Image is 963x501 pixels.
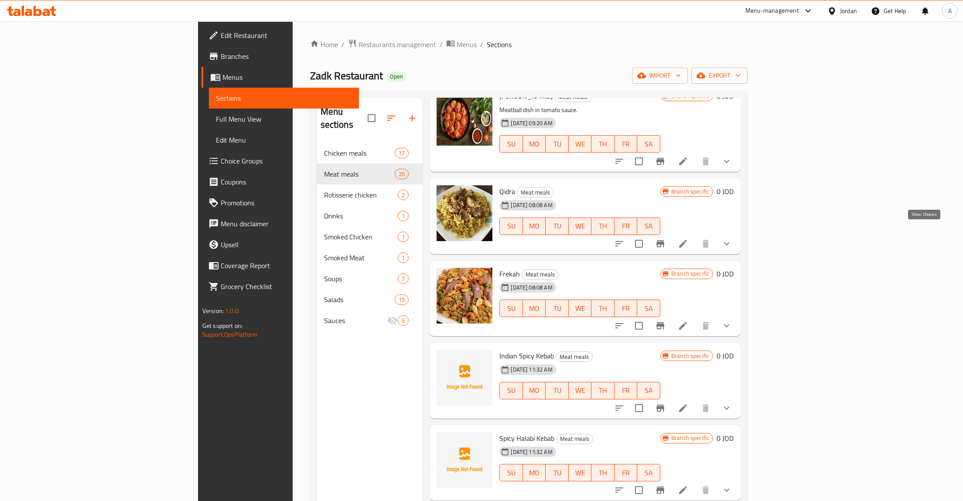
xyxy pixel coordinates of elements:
span: FR [618,302,634,315]
span: Promotions [221,198,352,208]
span: Menu disclaimer [221,218,352,229]
span: WE [572,138,588,150]
span: SU [503,467,519,479]
button: TH [591,382,615,399]
img: Dawood Basha [437,90,492,146]
button: TU [546,135,569,153]
span: Select to update [630,235,648,253]
svg: Show Choices [721,403,732,413]
nav: Menu sections [317,139,423,334]
a: Upsell [201,234,359,255]
a: Grocery Checklist [201,276,359,297]
li: / [480,39,483,50]
span: SU [503,384,519,397]
h6: 0 JOD [717,90,734,102]
a: Menu disclaimer [201,213,359,234]
button: delete [695,315,716,336]
span: Coverage Report [221,260,352,271]
span: Frekah [499,267,520,280]
li: / [440,39,443,50]
a: Edit menu item [678,485,688,495]
div: Smoked Meat1 [317,247,423,268]
a: Full Menu View [209,109,359,130]
span: SU [503,138,519,150]
div: Chicken meals [324,148,395,158]
span: Drinks [324,211,398,221]
span: FR [618,467,634,479]
span: TH [595,384,611,397]
span: TU [549,138,565,150]
span: SU [503,220,519,232]
span: WE [572,302,588,315]
span: Select to update [630,481,648,499]
span: Branch specific [668,269,713,278]
button: delete [695,480,716,501]
button: TU [546,382,569,399]
button: import [632,68,688,84]
button: SA [637,300,660,317]
img: Indian Spicy Kebab [437,350,492,406]
span: Salads [324,294,395,305]
span: WE [572,220,588,232]
button: SU [499,300,522,317]
button: Add section [402,108,423,129]
div: items [398,232,409,242]
button: TU [546,464,569,481]
button: TU [546,218,569,235]
div: items [398,273,409,284]
button: show more [716,315,737,336]
span: Smoked Chicken [324,232,398,242]
a: Sections [209,88,359,109]
button: FR [615,218,638,235]
span: export [698,70,741,81]
span: Choice Groups [221,156,352,166]
a: Edit menu item [678,156,688,167]
span: 15 [395,296,408,304]
a: Branches [201,46,359,67]
h6: 0 JOD [717,350,734,362]
button: SU [499,135,522,153]
span: Menus [457,39,477,50]
span: Sort sections [381,108,402,129]
span: MO [526,302,543,315]
button: Branch-specific-item [650,315,671,336]
span: Edit Restaurant [221,30,352,41]
span: Coupons [221,177,352,187]
span: 2 [398,191,408,199]
span: 1 [398,233,408,241]
span: TH [595,220,611,232]
button: Branch-specific-item [650,480,671,501]
span: A [948,6,952,16]
span: Branch specific [668,434,713,442]
img: Spicy Halabi Kebab [437,432,492,488]
span: 1 [398,254,408,262]
a: Restaurants management [348,39,436,50]
span: Smoked Meat [324,252,398,263]
button: Branch-specific-item [650,398,671,419]
span: SU [503,302,519,315]
span: Meat meals [517,187,553,198]
div: Jordan [840,6,857,16]
button: SA [637,382,660,399]
span: 7 [398,275,408,283]
div: Sauces6 [317,310,423,331]
span: MO [526,467,543,479]
div: Rotisserie chicken2 [317,184,423,205]
div: Drinks1 [317,205,423,226]
span: Select to update [630,317,648,335]
a: Edit menu item [678,320,688,331]
button: TH [591,464,615,481]
button: SA [637,218,660,235]
div: Soups7 [317,268,423,289]
button: Branch-specific-item [650,233,671,254]
div: items [395,148,409,158]
button: export [691,68,748,84]
span: WE [572,467,588,479]
span: TU [549,467,565,479]
div: Meat meals20 [317,164,423,184]
button: show more [716,233,737,254]
span: MO [526,220,543,232]
button: MO [523,135,546,153]
span: TU [549,220,565,232]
